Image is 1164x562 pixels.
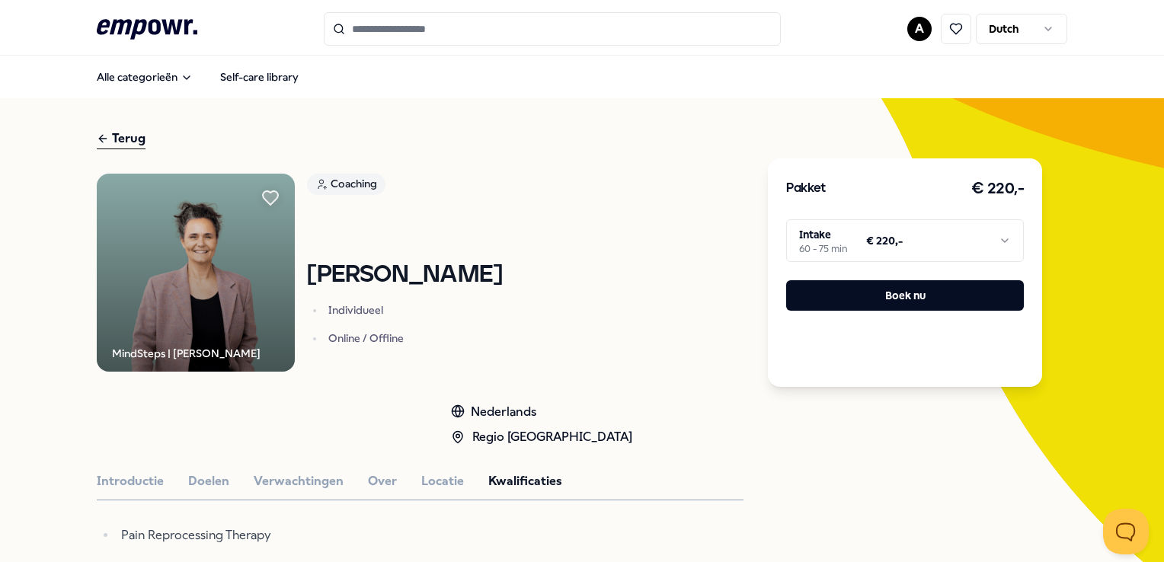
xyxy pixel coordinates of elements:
h3: € 220,- [971,177,1025,201]
button: A [907,17,932,41]
button: Over [368,471,397,491]
div: Coaching [307,174,385,195]
p: Online / Offline [328,330,502,346]
button: Kwalificaties [488,471,562,491]
p: Pain Reprocessing Therapy [121,525,592,546]
p: Individueel [328,302,502,318]
button: Doelen [188,471,229,491]
nav: Main [85,62,311,92]
div: Nederlands [451,402,632,422]
button: Introductie [97,471,164,491]
div: MindSteps | [PERSON_NAME] [112,345,261,362]
h1: [PERSON_NAME] [307,262,502,289]
iframe: Help Scout Beacon - Open [1103,509,1149,554]
button: Verwachtingen [254,471,344,491]
a: Self-care library [208,62,311,92]
button: Locatie [421,471,464,491]
div: Regio [GEOGRAPHIC_DATA] [451,427,632,447]
a: Coaching [307,174,502,200]
img: Product Image [97,174,295,372]
div: Terug [97,129,145,149]
button: Alle categorieën [85,62,205,92]
h3: Pakket [786,179,826,199]
button: Boek nu [786,280,1024,311]
input: Search for products, categories or subcategories [324,12,781,46]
